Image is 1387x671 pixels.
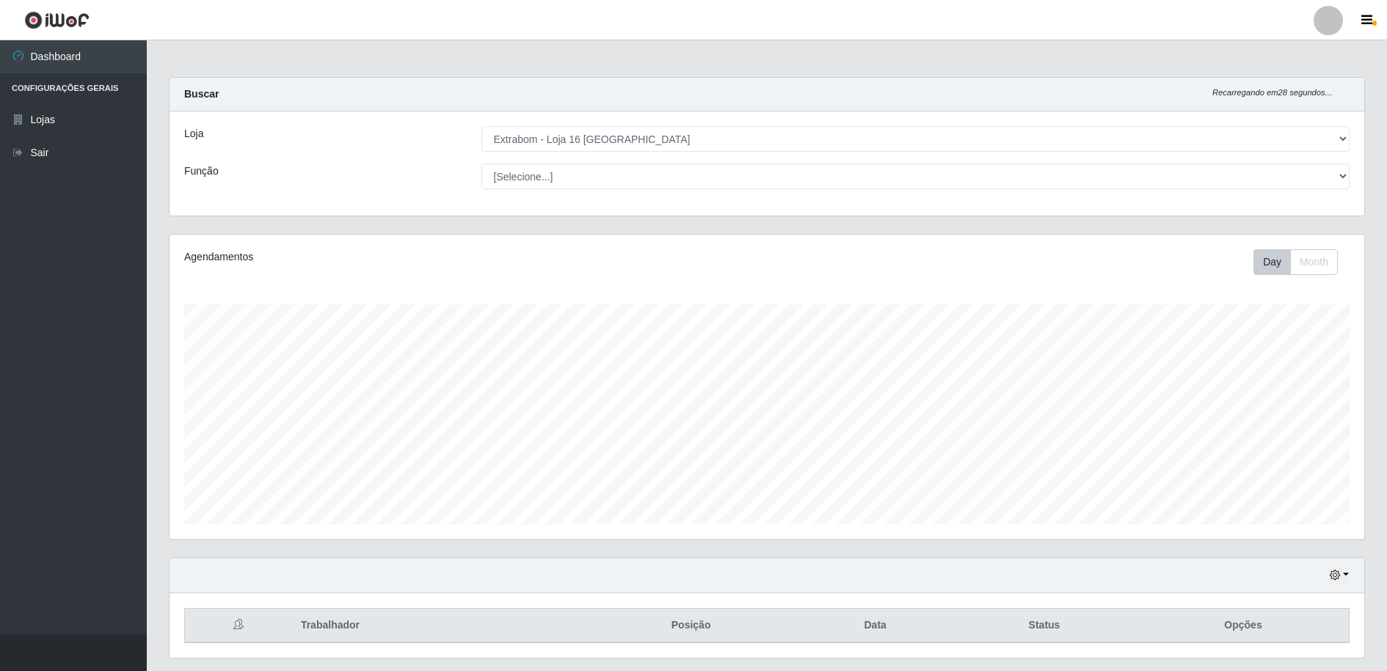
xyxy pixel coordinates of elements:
[184,126,203,142] label: Loja
[184,164,219,179] label: Função
[1212,88,1332,97] i: Recarregando em 28 segundos...
[24,11,90,29] img: CoreUI Logo
[1253,249,1338,275] div: First group
[184,249,657,265] div: Agendamentos
[184,88,219,100] strong: Buscar
[799,609,951,643] th: Data
[292,609,583,643] th: Trabalhador
[583,609,799,643] th: Posição
[1137,609,1350,643] th: Opções
[951,609,1137,643] th: Status
[1253,249,1350,275] div: Toolbar with button groups
[1290,249,1338,275] button: Month
[1253,249,1291,275] button: Day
